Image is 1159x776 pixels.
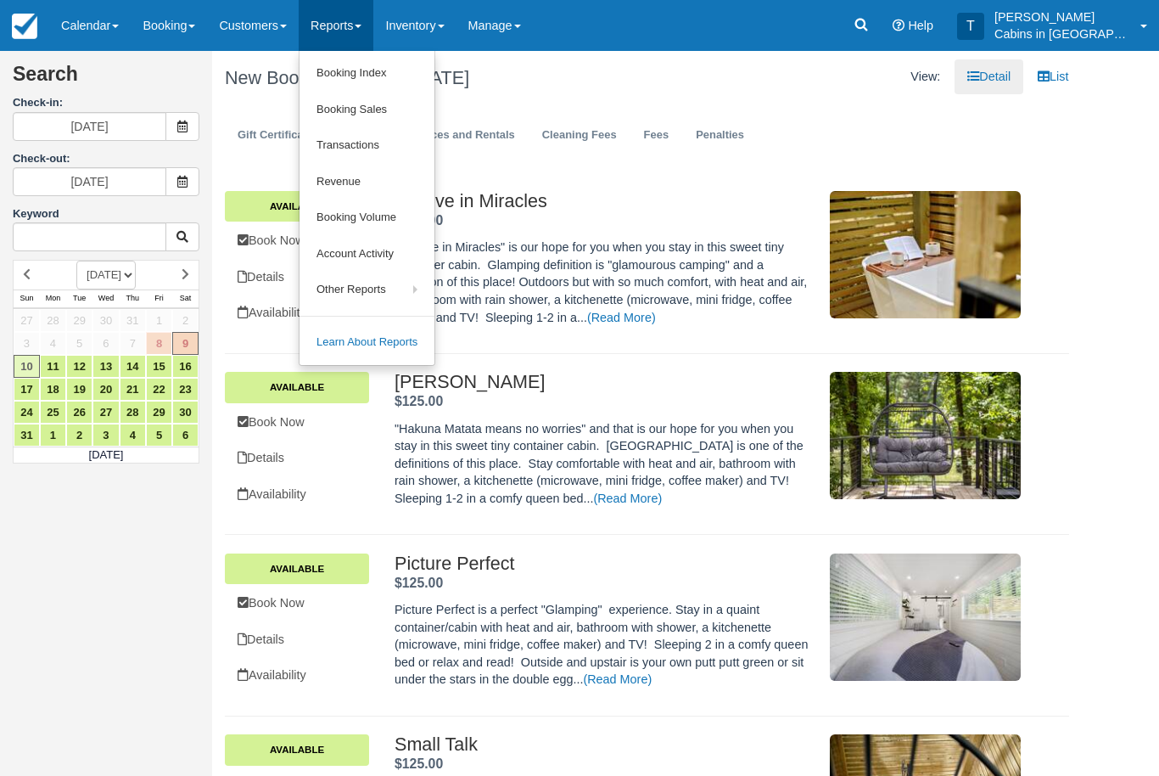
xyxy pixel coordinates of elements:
a: Transactions [300,127,434,164]
a: Booking Index [300,55,434,92]
a: Revenue [300,164,434,200]
a: Booking Volume [300,200,434,236]
a: Learn About Reports [300,324,434,361]
a: Booking Sales [300,92,434,128]
ul: Reports [299,51,435,366]
a: Other Reports [300,272,434,308]
a: Account Activity [300,236,434,273]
